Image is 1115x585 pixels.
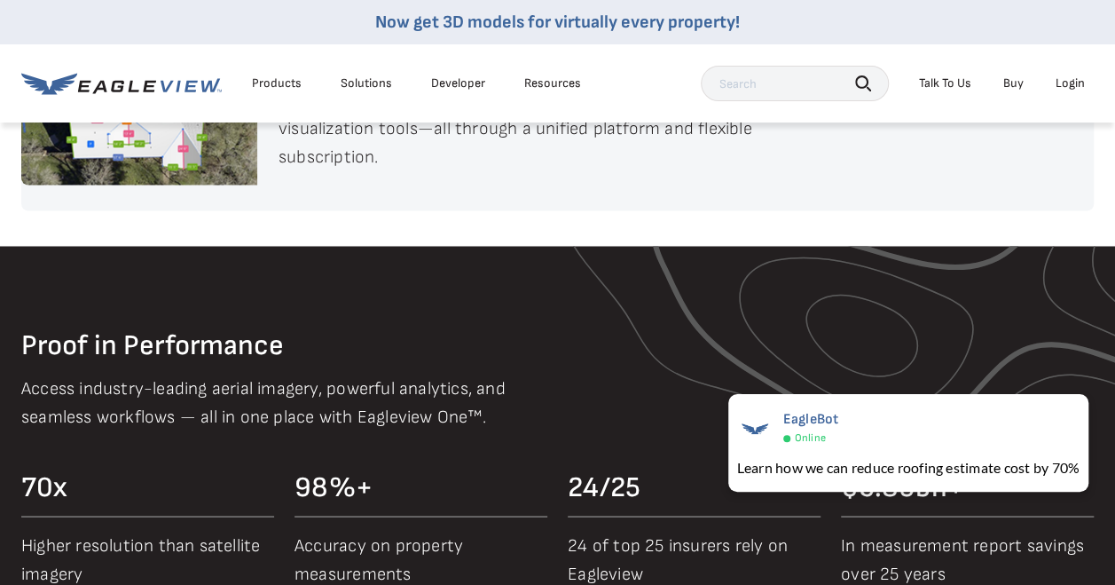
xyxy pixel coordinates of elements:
div: 24/25 [568,473,821,502]
a: Developer [431,75,485,91]
p: Access industry-leading aerial imagery, powerful analytics, and seamless workflows — all in one p... [21,374,561,431]
a: Buy [1003,75,1024,91]
img: EagleBot [737,411,773,447]
div: Products [252,75,302,91]
p: Your destination to access our most advanced imagery, data, and visualization tools—all through a... [279,86,842,171]
div: Talk To Us [919,75,971,91]
div: Learn how we can reduce roofing estimate cost by 70% [737,457,1080,478]
input: Search [701,66,889,101]
div: Login [1056,75,1085,91]
div: Resources [524,75,581,91]
div: 70x [21,473,274,502]
div: 98%+ [294,473,547,502]
a: Now get 3D models for virtually every property! [375,12,740,33]
div: Solutions [341,75,392,91]
h2: Proof in Performance [21,331,1094,360]
span: Online [795,431,826,445]
span: EagleBot [783,411,839,428]
div: $6.89bn+ [841,473,1094,502]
